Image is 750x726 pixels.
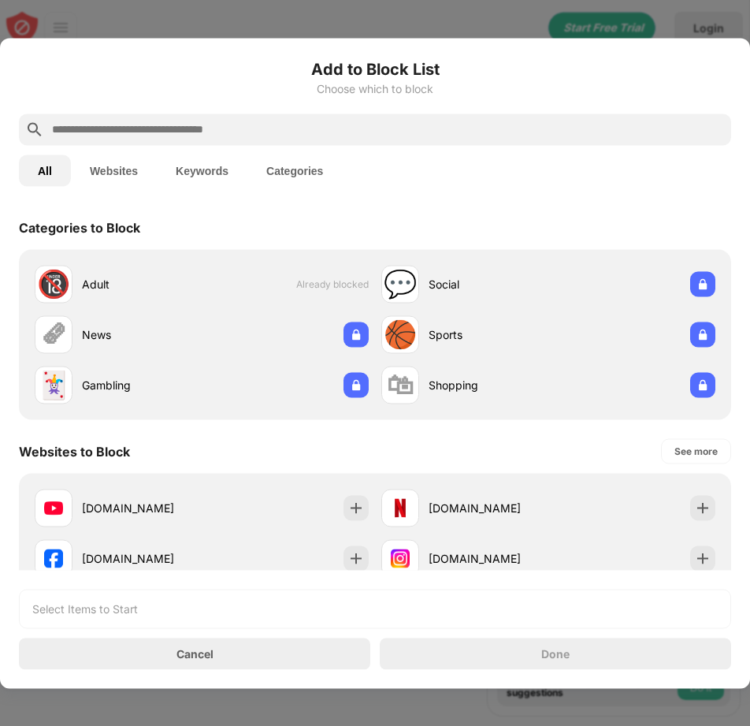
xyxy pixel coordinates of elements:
div: Select Items to Start [32,601,138,616]
div: Sports [429,326,548,343]
span: Already blocked [296,278,369,290]
img: favicons [391,498,410,517]
div: News [82,326,202,343]
div: Shopping [429,377,548,393]
button: Categories [247,155,342,186]
div: Adult [82,276,202,292]
div: 🔞 [37,268,70,300]
div: Categories to Block [19,219,140,235]
div: [DOMAIN_NAME] [429,500,548,516]
div: Choose which to block [19,82,731,95]
div: [DOMAIN_NAME] [82,500,202,516]
div: 💬 [384,268,417,300]
div: Cancel [176,647,213,661]
h6: Add to Block List [19,57,731,80]
button: Keywords [157,155,247,186]
div: Websites to Block [19,443,130,459]
div: 🗞 [40,318,67,351]
img: search.svg [25,120,44,139]
div: Social [429,276,548,292]
button: All [19,155,71,186]
div: 🛍 [387,369,414,401]
div: 🏀 [384,318,417,351]
img: favicons [44,498,63,517]
div: 🃏 [37,369,70,401]
div: See more [674,443,718,459]
img: favicons [44,549,63,568]
div: [DOMAIN_NAME] [429,550,548,567]
div: Done [541,647,570,660]
img: favicons [391,549,410,568]
button: Websites [71,155,157,186]
div: [DOMAIN_NAME] [82,550,202,567]
div: Gambling [82,377,202,393]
